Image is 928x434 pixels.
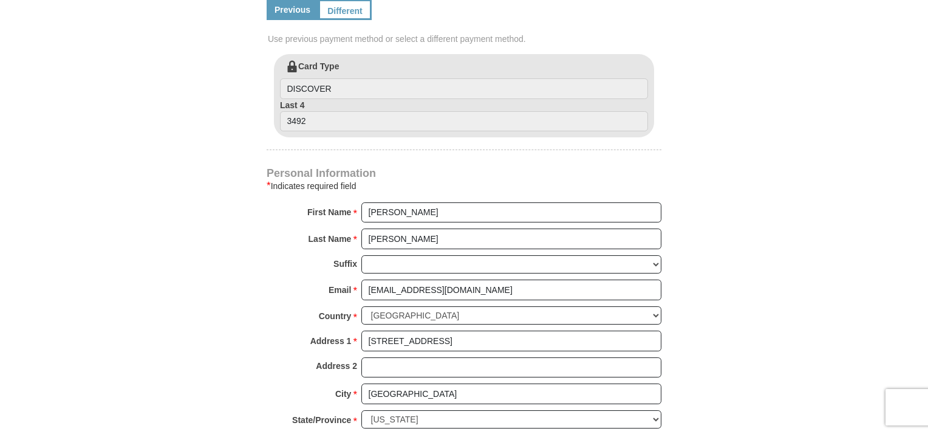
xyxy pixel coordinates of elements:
[333,255,357,272] strong: Suffix
[335,385,351,402] strong: City
[309,230,352,247] strong: Last Name
[310,332,352,350] strong: Address 1
[292,412,351,429] strong: State/Province
[329,281,351,298] strong: Email
[267,179,661,193] div: Indicates required field
[319,308,352,325] strong: Country
[280,60,648,99] label: Card Type
[280,99,648,132] label: Last 4
[280,111,648,132] input: Last 4
[316,357,357,374] strong: Address 2
[307,204,351,221] strong: First Name
[280,78,648,99] input: Card Type
[267,168,661,178] h4: Personal Information
[268,33,663,45] span: Use previous payment method or select a different payment method.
